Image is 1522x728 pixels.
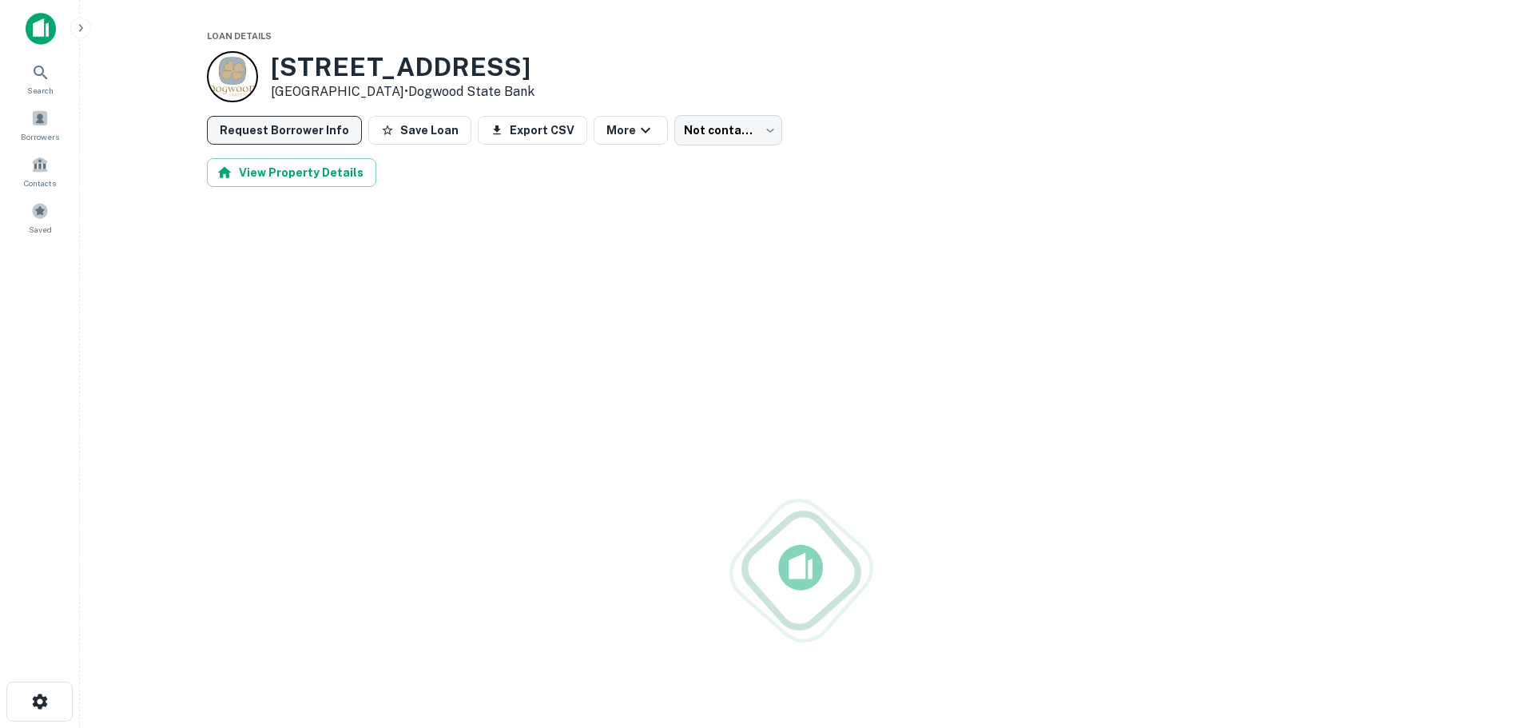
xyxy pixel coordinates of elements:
[271,52,534,82] h3: [STREET_ADDRESS]
[21,130,59,143] span: Borrowers
[368,116,471,145] button: Save Loan
[271,82,534,101] p: [GEOGRAPHIC_DATA] •
[5,103,75,146] a: Borrowers
[478,116,587,145] button: Export CSV
[207,31,272,41] span: Loan Details
[674,115,782,145] div: Not contacted
[408,84,534,99] a: Dogwood State Bank
[29,223,52,236] span: Saved
[24,177,56,189] span: Contacts
[5,149,75,193] a: Contacts
[207,116,362,145] button: Request Borrower Info
[594,116,668,145] button: More
[27,84,54,97] span: Search
[26,13,56,45] img: capitalize-icon.png
[5,57,75,100] a: Search
[5,196,75,239] a: Saved
[207,158,376,187] button: View Property Details
[1442,549,1522,626] iframe: Chat Widget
